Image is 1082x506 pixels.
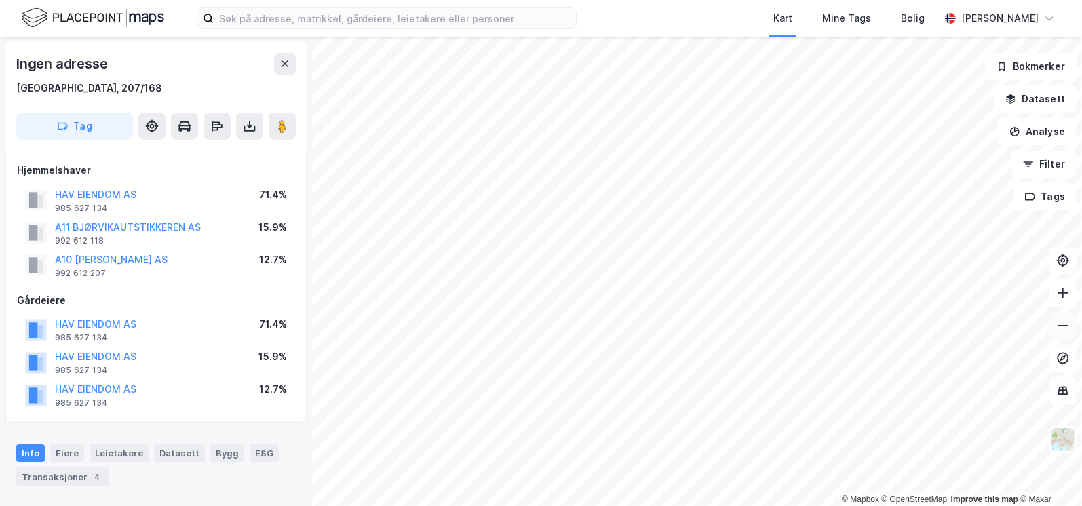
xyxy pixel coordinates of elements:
div: Eiere [50,444,84,462]
div: Transaksjoner [16,467,109,486]
input: Søk på adresse, matrikkel, gårdeiere, leietakere eller personer [214,8,576,28]
div: 15.9% [258,349,287,365]
div: Datasett [154,444,205,462]
div: 15.9% [258,219,287,235]
button: Tags [1013,183,1077,210]
div: 985 627 134 [55,365,108,376]
div: 985 627 134 [55,397,108,408]
button: Tag [16,113,133,140]
div: Ingen adresse [16,53,110,75]
button: Analyse [998,118,1077,145]
div: 985 627 134 [55,203,108,214]
div: 12.7% [259,252,287,268]
div: Kart [773,10,792,26]
div: Leietakere [90,444,149,462]
div: Kontrollprogram for chat [1014,441,1082,506]
div: Bolig [901,10,925,26]
a: OpenStreetMap [882,494,948,504]
div: 71.4% [259,316,287,332]
div: Mine Tags [822,10,871,26]
div: 71.4% [259,187,287,203]
div: Hjemmelshaver [17,162,295,178]
div: [PERSON_NAME] [961,10,1039,26]
div: Bygg [210,444,244,462]
div: 992 612 207 [55,268,106,279]
div: [GEOGRAPHIC_DATA], 207/168 [16,80,162,96]
div: 992 612 118 [55,235,104,246]
a: Improve this map [951,494,1018,504]
a: Mapbox [842,494,879,504]
div: ESG [250,444,279,462]
button: Bokmerker [985,53,1077,80]
button: Filter [1011,151,1077,178]
div: Gårdeiere [17,292,295,309]
img: Z [1050,427,1076,452]
div: 985 627 134 [55,332,108,343]
iframe: Chat Widget [1014,441,1082,506]
div: 4 [90,470,104,484]
div: Info [16,444,45,462]
button: Datasett [994,85,1077,113]
div: 12.7% [259,381,287,397]
img: logo.f888ab2527a4732fd821a326f86c7f29.svg [22,6,164,30]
